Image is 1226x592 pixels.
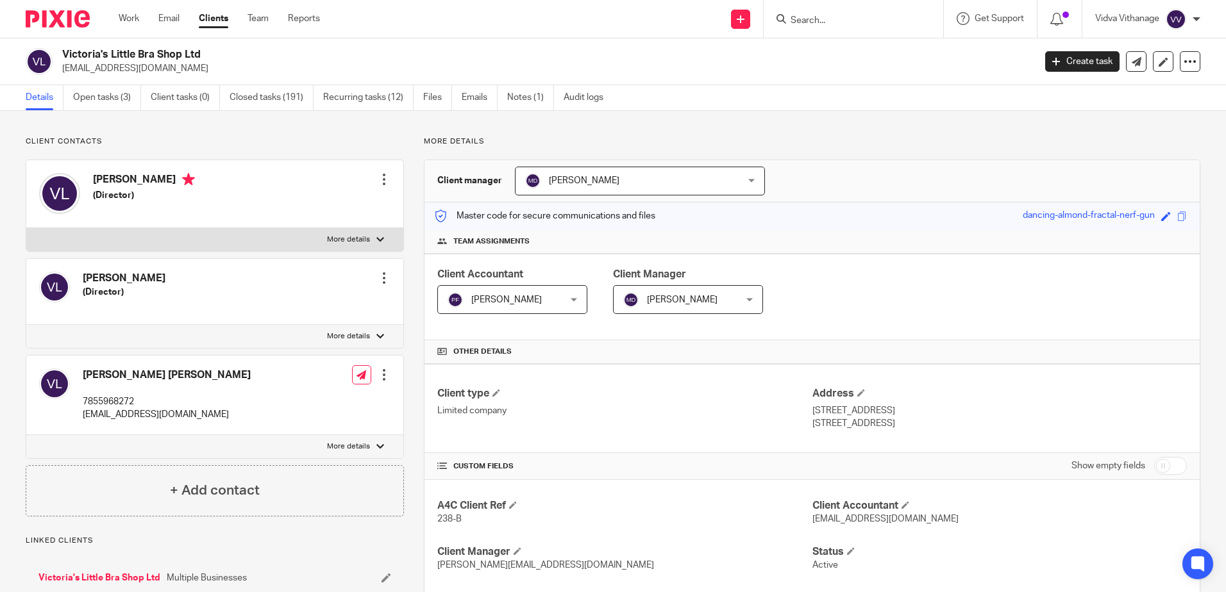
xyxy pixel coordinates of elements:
label: Show empty fields [1071,459,1145,472]
p: Client contacts [26,136,404,147]
span: [PERSON_NAME] [647,295,718,304]
p: More details [424,136,1200,147]
h4: [PERSON_NAME] [PERSON_NAME] [83,368,251,382]
p: [STREET_ADDRESS] [812,404,1187,417]
h4: Client Accountant [812,499,1187,513]
span: [PERSON_NAME][EMAIL_ADDRESS][DOMAIN_NAME] [437,561,654,570]
a: Open tasks (3) [73,85,141,110]
h4: Client Manager [437,545,812,559]
a: Victoria's Little Bra Shop Ltd [38,571,160,584]
h4: A4C Client Ref [437,499,812,513]
a: Reports [288,12,320,25]
span: [EMAIL_ADDRESS][DOMAIN_NAME] [812,514,959,523]
span: [PERSON_NAME] [549,176,619,185]
h4: Client type [437,387,812,400]
span: Client Manager [613,269,686,279]
a: Notes (1) [507,85,554,110]
span: Get Support [975,14,1024,23]
h4: Address [812,387,1187,400]
p: [EMAIL_ADDRESS][DOMAIN_NAME] [83,408,251,421]
img: svg%3E [39,173,80,214]
a: Details [26,85,63,110]
i: Primary [182,173,195,186]
h5: (Director) [83,286,165,299]
p: Master code for secure communications and files [434,210,655,222]
h3: Client manager [437,174,502,187]
span: [PERSON_NAME] [471,295,542,304]
h4: + Add contact [170,481,260,500]
span: 238-B [437,514,462,523]
img: svg%3E [39,272,70,302]
p: Linked clients [26,536,404,546]
p: [STREET_ADDRESS] [812,417,1187,430]
p: 7855968272 [83,395,251,408]
a: Recurring tasks (12) [323,85,414,110]
img: svg%3E [448,292,463,308]
img: svg%3E [26,48,53,75]
a: Clients [199,12,228,25]
p: More details [327,331,370,341]
p: More details [327,441,370,452]
a: Files [423,85,452,110]
a: Email [158,12,180,25]
span: Other details [453,347,512,357]
a: Emails [462,85,498,110]
a: Closed tasks (191) [230,85,314,110]
h4: [PERSON_NAME] [83,272,165,285]
p: More details [327,234,370,245]
a: Audit logs [564,85,613,110]
p: [EMAIL_ADDRESS][DOMAIN_NAME] [62,62,1026,75]
a: Client tasks (0) [151,85,220,110]
span: Client Accountant [437,269,523,279]
p: Limited company [437,404,812,417]
div: dancing-almond-fractal-nerf-gun [1023,209,1155,224]
img: svg%3E [623,292,639,308]
img: svg%3E [525,173,541,188]
img: svg%3E [1166,9,1186,29]
span: Team assignments [453,236,530,247]
h4: CUSTOM FIELDS [437,461,812,472]
h4: [PERSON_NAME] [93,173,195,189]
a: Team [248,12,269,25]
h2: Victoria's Little Bra Shop Ltd [62,48,833,62]
p: Vidva Vithanage [1095,12,1159,25]
span: Active [812,561,838,570]
a: Work [119,12,139,25]
h4: Status [812,545,1187,559]
h5: (Director) [93,189,195,202]
span: Multiple Businesses [167,571,247,584]
img: svg%3E [39,368,70,399]
img: Pixie [26,10,90,28]
input: Search [789,15,905,27]
a: Create task [1045,51,1120,72]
